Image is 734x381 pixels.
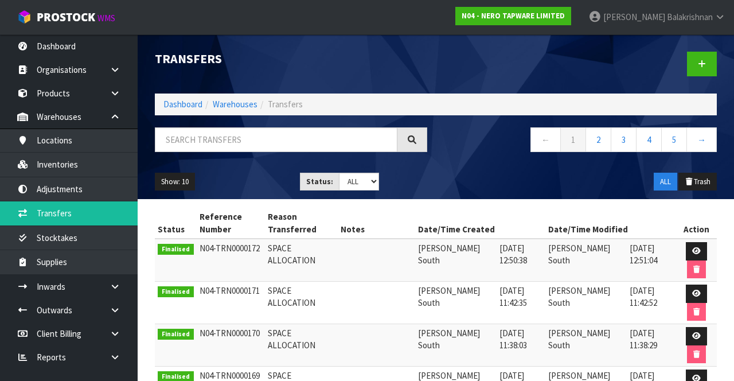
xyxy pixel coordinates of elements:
td: SPACE ALLOCATION [265,282,338,324]
a: 3 [611,127,637,152]
a: → [686,127,717,152]
small: WMS [97,13,115,24]
td: [DATE] 11:42:52 [627,282,676,324]
td: [PERSON_NAME] South [545,324,627,367]
button: Trash [678,173,717,191]
span: Finalised [158,244,194,255]
th: Action [676,208,717,239]
input: Search transfers [155,127,397,152]
a: N04 - NERO TAPWARE LIMITED [455,7,571,25]
td: [DATE] 11:42:35 [497,282,545,324]
span: Balakrishnan [667,11,713,22]
a: 4 [636,127,662,152]
strong: N04 - NERO TAPWARE LIMITED [462,11,565,21]
span: ProStock [37,10,95,25]
th: Reference Number [197,208,265,239]
td: SPACE ALLOCATION [265,324,338,367]
td: [DATE] 11:38:29 [627,324,676,367]
th: Notes [338,208,415,239]
td: N04-TRN0000172 [197,239,265,282]
th: Reason Transferred [265,208,338,239]
td: N04-TRN0000170 [197,324,265,367]
button: Show: 10 [155,173,195,191]
th: Status [155,208,197,239]
td: [DATE] 11:38:03 [497,324,545,367]
h1: Transfers [155,52,427,65]
span: Transfers [268,99,303,110]
td: [DATE] 12:51:04 [627,239,676,282]
a: Warehouses [213,99,257,110]
button: ALL [654,173,677,191]
span: Finalised [158,329,194,340]
td: [PERSON_NAME] South [415,324,497,367]
a: 2 [585,127,611,152]
nav: Page navigation [444,127,717,155]
a: ← [530,127,561,152]
th: Date/Time Modified [545,208,676,239]
span: Finalised [158,286,194,298]
td: N04-TRN0000171 [197,282,265,324]
a: Dashboard [163,99,202,110]
a: 1 [560,127,586,152]
td: [DATE] 12:50:38 [497,239,545,282]
td: [PERSON_NAME] South [415,239,497,282]
a: 5 [661,127,687,152]
strong: Status: [306,177,333,186]
img: cube-alt.png [17,10,32,24]
td: [PERSON_NAME] South [545,282,627,324]
th: Date/Time Created [415,208,545,239]
td: [PERSON_NAME] South [545,239,627,282]
td: [PERSON_NAME] South [415,282,497,324]
td: SPACE ALLOCATION [265,239,338,282]
span: [PERSON_NAME] [603,11,665,22]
